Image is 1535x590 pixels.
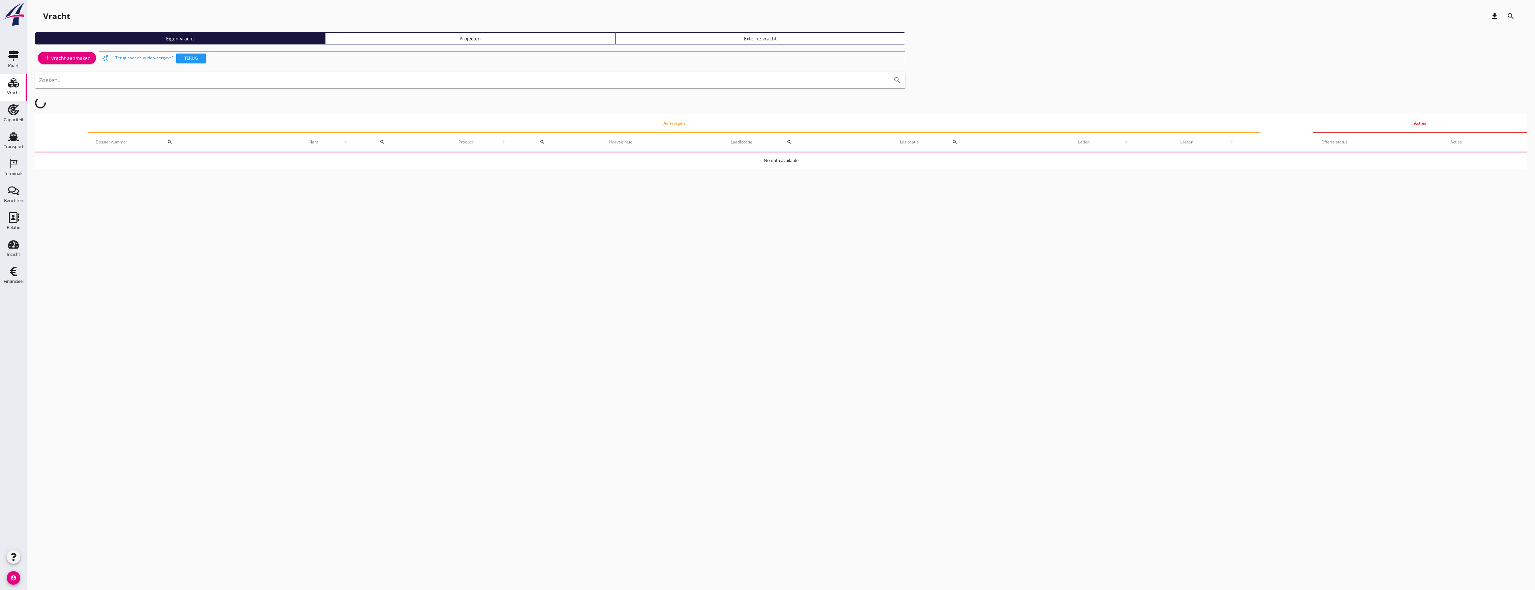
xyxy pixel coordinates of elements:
[8,64,19,68] div: Kaart
[380,139,385,145] i: search
[1321,139,1434,145] div: Offerte status
[38,52,96,64] a: Vracht aanmaken
[38,35,322,42] div: Eigen vracht
[328,35,612,42] div: Projecten
[102,54,110,62] i: switch_access_shortcut
[43,11,70,22] div: Vracht
[787,139,792,145] i: search
[893,76,901,84] i: search
[1491,12,1499,20] i: download
[296,139,331,145] span: Klant
[35,153,1527,169] td: No data available
[615,32,905,44] a: Externe vracht
[4,144,24,149] div: Transport
[176,54,206,63] button: Terug
[900,134,1045,150] div: Loslocatie
[952,139,958,145] i: search
[1450,139,1519,145] div: Acties
[4,198,23,203] div: Berichten
[1507,12,1515,20] i: search
[1211,139,1252,145] i: arrow_upward
[7,225,20,230] div: Relatie
[1,2,26,27] img: logo-small.a267ee39.svg
[331,139,361,145] i: arrow_upward
[88,114,1260,133] th: Aanvragen
[445,139,487,145] span: Product
[1107,139,1146,145] i: arrow_upward
[4,118,24,122] div: Capaciteit
[731,134,884,150] div: Laadlocatie
[487,139,520,145] i: arrow_upward
[7,571,20,585] i: account_circle
[618,35,902,42] div: Externe vracht
[43,54,51,62] i: add
[7,91,20,95] div: Vracht
[39,75,882,86] input: Zoeken...
[96,134,280,150] div: Dossier nummer
[4,279,24,284] div: Financieel
[43,54,91,62] div: Vracht aanmaken
[4,171,23,176] div: Terminals
[540,139,545,145] i: search
[1313,114,1527,133] th: Acties
[7,252,20,257] div: Inzicht
[1061,139,1106,145] span: Laden
[609,139,715,145] div: Hoeveelheid
[179,55,203,62] div: Terug
[1162,139,1211,145] span: Lossen
[115,52,902,65] div: Terug naar de oude weergave?
[167,139,173,145] i: search
[35,32,325,44] a: Eigen vracht
[325,32,615,44] a: Projecten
